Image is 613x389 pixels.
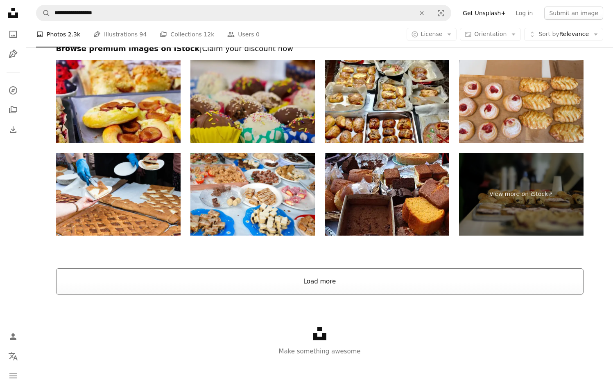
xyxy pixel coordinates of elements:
[26,346,613,356] p: Make something awesome
[56,60,181,143] img: Vertical close-up shot of an assortment of sweet snacks on a table
[56,44,584,54] h2: Browse premium images on iStock
[5,102,21,118] a: Collections
[56,268,584,295] button: Load more
[56,153,181,236] img: placing portion of sweet cheese pie in plate
[5,368,21,384] button: Menu
[524,28,603,41] button: Sort byRelevance
[5,46,21,62] a: Illustrations
[431,5,451,21] button: Visual search
[5,121,21,138] a: Download History
[544,7,603,20] button: Submit an image
[36,5,50,21] button: Search Unsplash
[93,21,147,47] a: Illustrations 94
[538,30,589,38] span: Relevance
[227,21,260,47] a: Users 0
[5,26,21,43] a: Photos
[325,153,449,236] img: table sweet
[460,28,521,41] button: Orientation
[140,30,147,39] span: 94
[5,328,21,345] a: Log in / Sign up
[204,30,214,39] span: 12k
[160,21,214,47] a: Collections 12k
[459,153,584,236] a: View more on iStock↗
[538,31,559,37] span: Sort by
[459,60,584,143] img: Baking in the bakery. Food concept
[5,5,21,23] a: Home — Unsplash
[5,348,21,364] button: Language
[325,60,449,143] img: Homemade easter catalan monas
[511,7,538,20] a: Log in
[256,30,260,39] span: 0
[458,7,511,20] a: Get Unsplash+
[421,31,443,37] span: License
[474,31,507,37] span: Orientation
[190,60,315,143] img: Tasty cakes
[5,82,21,99] a: Explore
[36,5,451,21] form: Find visuals sitewide
[413,5,431,21] button: Clear
[199,44,293,53] span: | Claim your discount now
[190,153,315,236] img: Selection of Homemade Cakes at an Outdoors Food Festival
[407,28,457,41] button: License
